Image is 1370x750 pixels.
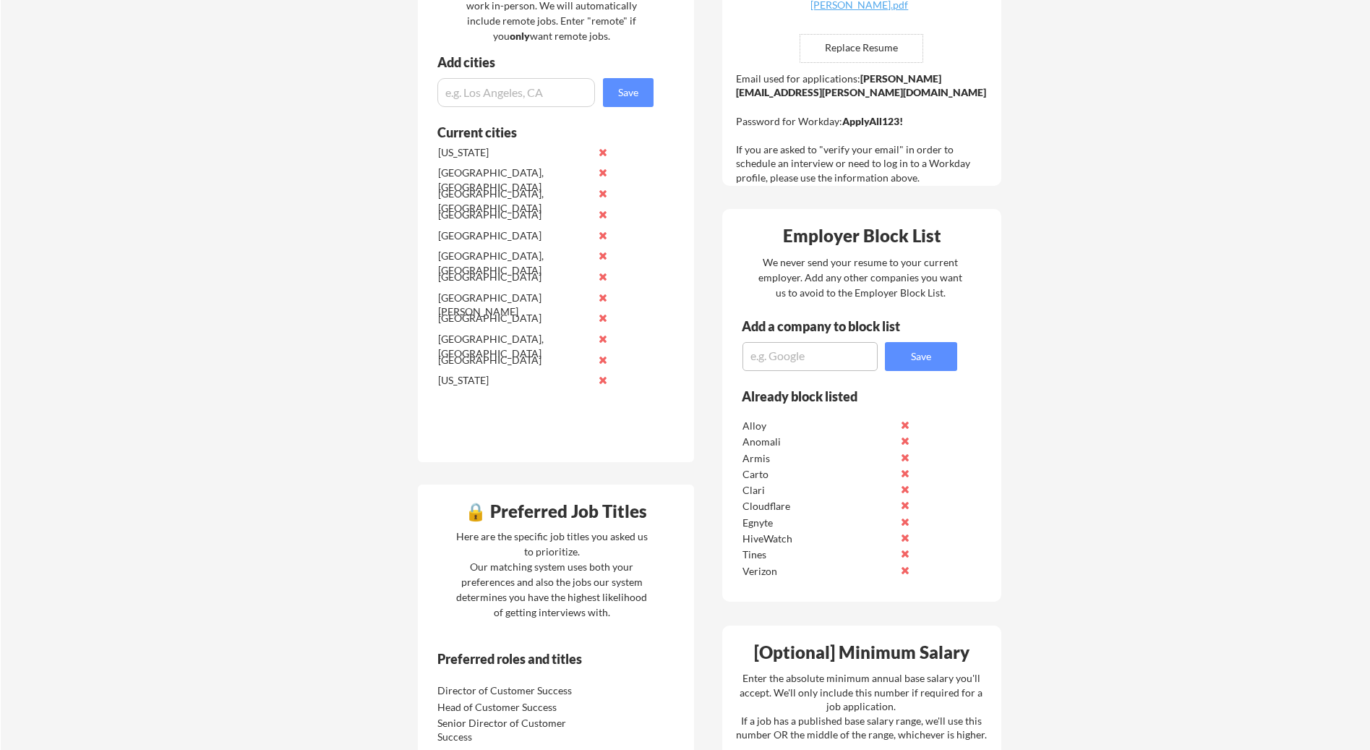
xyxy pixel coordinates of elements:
[742,483,895,498] div: Clari
[742,467,895,482] div: Carto
[758,255,964,300] div: We never send your resume to your current employer. Add any other companies you want us to avoid ...
[728,227,997,244] div: Employer Block List
[736,72,986,99] strong: [PERSON_NAME][EMAIL_ADDRESS][PERSON_NAME][DOMAIN_NAME]
[438,291,591,319] div: [GEOGRAPHIC_DATA][PERSON_NAME]
[727,644,996,661] div: [Optional] Minimum Salary
[437,716,590,744] div: Senior Director of Customer Success
[742,516,895,530] div: Egnyte
[885,342,957,371] button: Save
[842,115,903,127] strong: ApplyAll123!
[742,532,895,546] div: HiveWatch
[742,390,938,403] div: Already block listed
[438,166,591,194] div: [GEOGRAPHIC_DATA], [GEOGRAPHIC_DATA]
[742,451,895,466] div: Armis
[438,311,591,325] div: [GEOGRAPHIC_DATA]
[603,78,654,107] button: Save
[437,126,638,139] div: Current cities
[421,503,690,520] div: 🔒 Preferred Job Titles
[437,78,595,107] input: e.g. Los Angeles, CA
[438,187,591,215] div: [GEOGRAPHIC_DATA], [GEOGRAPHIC_DATA]
[438,208,591,222] div: [GEOGRAPHIC_DATA]
[438,145,591,160] div: [US_STATE]
[438,249,591,277] div: [GEOGRAPHIC_DATA], [GEOGRAPHIC_DATA]
[742,564,895,579] div: Verizon
[438,270,591,284] div: [GEOGRAPHIC_DATA]
[437,56,657,69] div: Add cities
[438,229,591,243] div: [GEOGRAPHIC_DATA]
[742,499,895,514] div: Cloudflare
[510,30,530,42] strong: only
[438,353,591,367] div: [GEOGRAPHIC_DATA]
[438,332,591,360] div: [GEOGRAPHIC_DATA], [GEOGRAPHIC_DATA]
[742,419,895,433] div: Alloy
[437,700,590,715] div: Head of Customer Success
[736,72,991,185] div: Email used for applications: Password for Workday: If you are asked to "verify your email" in ord...
[438,373,591,388] div: [US_STATE]
[453,529,651,620] div: Here are the specific job titles you asked us to prioritize. Our matching system uses both your p...
[437,683,590,698] div: Director of Customer Success
[742,320,922,333] div: Add a company to block list
[437,652,634,665] div: Preferred roles and titles
[742,547,895,562] div: Tines
[742,435,895,449] div: Anomali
